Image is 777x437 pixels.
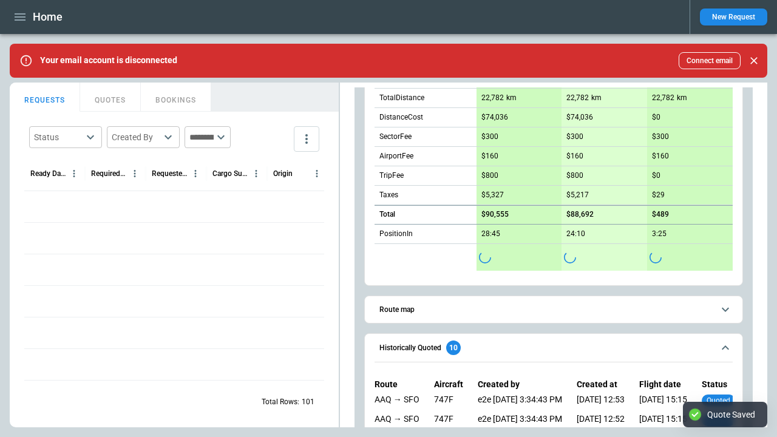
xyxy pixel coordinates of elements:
button: Requested Route column menu [188,166,203,181]
div: e2e [DATE] 3:34:43 PM [478,414,562,429]
p: DistanceCost [379,112,423,123]
button: Route map [375,296,733,324]
p: TotalDistance [379,93,424,103]
p: $29 [652,191,665,200]
p: Created at [577,379,625,390]
p: AirportFee [379,151,413,161]
p: $160 [481,152,498,161]
div: 747F [434,395,463,409]
button: QUOTES [80,83,141,112]
p: $800 [481,171,498,180]
p: 22,782 [652,93,674,103]
p: $300 [566,132,583,141]
div: [DATE] 15:15 [639,414,687,429]
button: BOOKINGS [141,83,211,112]
h6: Route map [379,306,415,314]
p: $300 [481,132,498,141]
div: dismiss [745,47,762,74]
p: km [591,93,602,103]
p: Taxes [379,190,398,200]
div: [DATE] 12:52 [577,414,625,429]
button: Ready Date & Time (UTC) column menu [66,166,82,181]
button: Connect email [679,52,741,69]
p: $160 [652,152,669,161]
div: Cargo Summary [212,169,248,178]
button: Required Date & Time (UTC) column menu [127,166,143,181]
div: Ready Date & Time (UTC) [30,169,66,178]
button: more [294,126,319,152]
p: Flight date [639,379,687,390]
p: $74,036 [566,113,593,122]
p: $74,036 [481,113,508,122]
div: Status [34,131,83,143]
h6: Total [379,211,395,218]
p: $0 [652,113,660,122]
p: SectorFee [379,132,412,142]
p: km [506,93,517,103]
div: [DATE] 12:53 [577,395,625,409]
p: Total Rows: [262,397,299,407]
p: $5,217 [566,191,589,200]
div: Quote Saved [707,409,755,420]
p: PositionIn [379,229,413,239]
span: quoted [704,396,733,405]
button: New Request [700,8,767,25]
div: 747F [434,414,463,429]
div: [DATE] 15:15 [639,395,687,409]
p: TripFee [379,171,404,181]
p: Aircraft [434,379,463,390]
div: e2e [DATE] 3:34:43 PM [478,395,562,409]
div: MEX → (positioning) → AAQ → (live) → PEX → (live) → SFO [375,395,419,409]
div: 10 [446,340,461,355]
p: km [677,93,687,103]
p: 24:10 [566,229,585,239]
div: MEX → (positioning) → AAQ → (live) → PEX → (live) → SFO [375,414,419,429]
p: $90,555 [481,210,509,219]
div: Requested Route [152,169,188,178]
button: Close [745,52,762,69]
p: 3:25 [652,229,667,239]
div: Required Date & Time (UTC) [91,169,127,178]
p: $5,327 [481,191,504,200]
p: Status [702,379,735,390]
p: 28:45 [481,229,500,239]
p: 22,782 [566,93,589,103]
button: Origin column menu [309,166,325,181]
p: $800 [566,171,583,180]
h6: Historically Quoted [379,344,441,352]
h1: Home [33,10,63,24]
div: Origin [273,169,293,178]
p: $160 [566,152,583,161]
p: 101 [302,397,314,407]
button: REQUESTS [10,83,80,112]
p: Created by [478,379,562,390]
p: 22,782 [481,93,504,103]
p: $300 [652,132,669,141]
button: Historically Quoted10 [375,334,733,362]
button: Cargo Summary column menu [248,166,264,181]
p: $0 [652,171,660,180]
p: Your email account is disconnected [40,55,177,66]
div: Created By [112,131,160,143]
p: $88,692 [566,210,594,219]
p: Route [375,379,419,390]
p: $489 [652,210,669,219]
